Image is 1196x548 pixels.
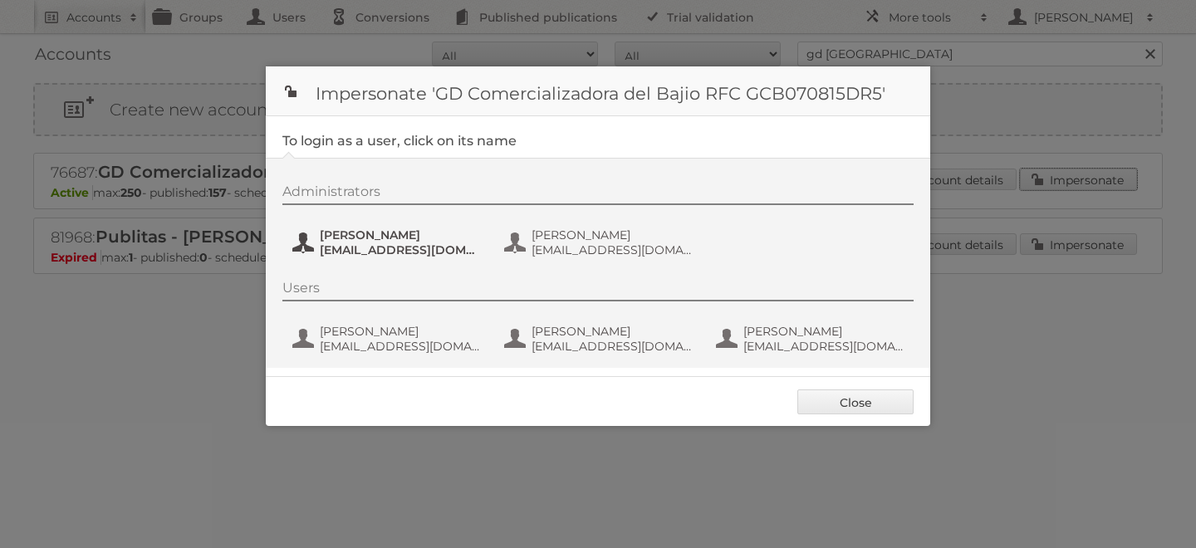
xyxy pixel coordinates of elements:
[320,242,481,257] span: [EMAIL_ADDRESS][DOMAIN_NAME]
[282,183,914,205] div: Administrators
[532,339,693,354] span: [EMAIL_ADDRESS][DOMAIN_NAME]
[797,389,914,414] a: Close
[320,228,481,242] span: [PERSON_NAME]
[282,133,517,149] legend: To login as a user, click on its name
[502,226,698,259] button: [PERSON_NAME] [EMAIL_ADDRESS][DOMAIN_NAME]
[502,322,698,355] button: [PERSON_NAME] [EMAIL_ADDRESS][DOMAIN_NAME]
[532,242,693,257] span: [EMAIL_ADDRESS][DOMAIN_NAME]
[291,226,486,259] button: [PERSON_NAME] [EMAIL_ADDRESS][DOMAIN_NAME]
[743,339,904,354] span: [EMAIL_ADDRESS][DOMAIN_NAME]
[532,228,693,242] span: [PERSON_NAME]
[291,322,486,355] button: [PERSON_NAME] [EMAIL_ADDRESS][DOMAIN_NAME]
[743,324,904,339] span: [PERSON_NAME]
[320,324,481,339] span: [PERSON_NAME]
[532,324,693,339] span: [PERSON_NAME]
[714,322,909,355] button: [PERSON_NAME] [EMAIL_ADDRESS][DOMAIN_NAME]
[320,339,481,354] span: [EMAIL_ADDRESS][DOMAIN_NAME]
[266,66,930,116] h1: Impersonate 'GD Comercializadora del Bajio RFC GCB070815DR5'
[282,280,914,301] div: Users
